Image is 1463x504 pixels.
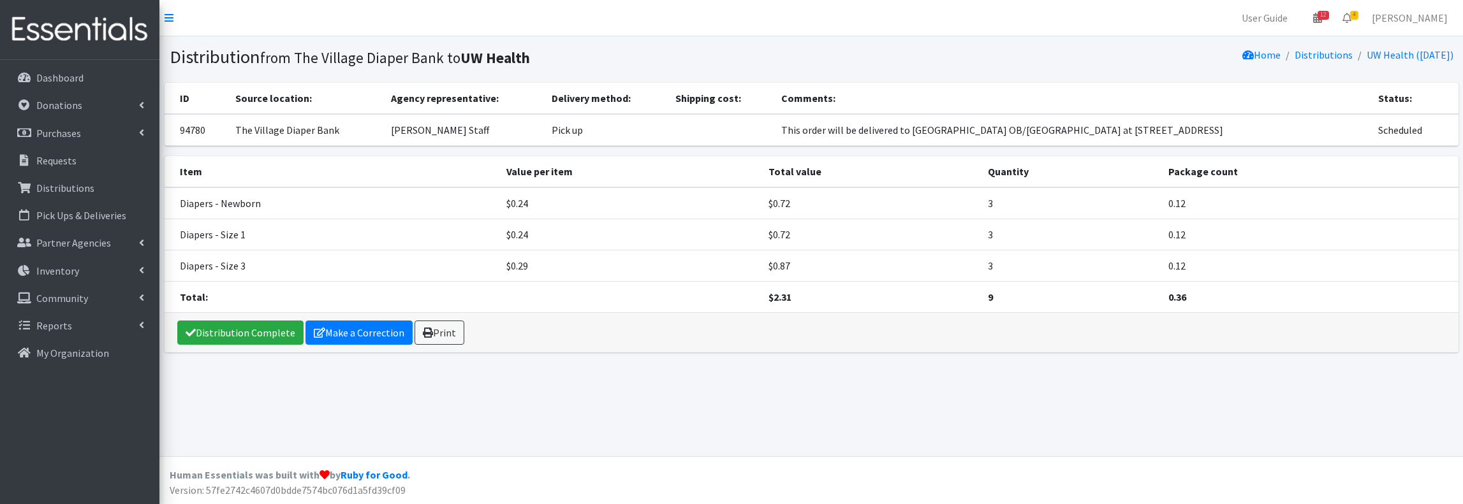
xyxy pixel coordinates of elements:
th: Item [165,156,499,187]
th: Shipping cost: [668,83,774,114]
h1: Distribution [170,46,807,68]
strong: Human Essentials was built with by . [170,468,410,481]
strong: $2.31 [768,291,791,303]
strong: 0.36 [1168,291,1186,303]
a: [PERSON_NAME] [1362,5,1458,31]
a: Distributions [5,175,154,201]
td: The Village Diaper Bank [228,114,383,146]
a: Make a Correction [305,320,413,345]
a: My Organization [5,340,154,366]
td: 3 [980,219,1161,250]
td: [PERSON_NAME] Staff [383,114,544,146]
p: Purchases [36,127,81,140]
a: Dashboard [5,65,154,90]
p: My Organization [36,347,109,359]
th: Package count [1161,156,1458,187]
small: from The Village Diaper Bank to [260,48,530,67]
th: Total value [761,156,980,187]
td: Diapers - Size 3 [165,250,499,281]
td: Diapers - Size 1 [165,219,499,250]
a: 12 [1303,5,1332,31]
a: Inventory [5,258,154,284]
p: Requests [36,154,77,167]
td: $0.72 [761,219,980,250]
a: Purchases [5,120,154,146]
span: 12 [1318,11,1329,20]
a: Ruby for Good [341,468,408,481]
a: Pick Ups & Deliveries [5,203,154,228]
td: This order will be delivered to [GEOGRAPHIC_DATA] OB/[GEOGRAPHIC_DATA] at [STREET_ADDRESS] [774,114,1371,146]
td: Diapers - Newborn [165,187,499,219]
th: ID [165,83,228,114]
p: Reports [36,319,72,332]
a: Distributions [1295,48,1353,61]
a: Home [1242,48,1281,61]
a: Requests [5,148,154,173]
td: 3 [980,187,1161,219]
th: Status: [1371,83,1458,114]
a: Community [5,285,154,311]
td: $0.24 [499,187,761,219]
p: Inventory [36,264,79,277]
th: Agency representative: [383,83,544,114]
td: Pick up [544,114,667,146]
td: 0.12 [1161,250,1458,281]
td: 0.12 [1161,219,1458,250]
td: 94780 [165,114,228,146]
a: 4 [1332,5,1362,31]
p: Community [36,292,88,305]
p: Donations [36,99,82,112]
a: Donations [5,92,154,118]
th: Source location: [228,83,383,114]
a: Partner Agencies [5,230,154,256]
a: Print [415,320,464,345]
a: Distribution Complete [177,320,304,345]
a: Reports [5,313,154,338]
td: $0.24 [499,219,761,250]
p: Pick Ups & Deliveries [36,209,126,222]
td: $0.29 [499,250,761,281]
span: Version: 57fe2742c4607d0bdde7574bc076d1a5fd39cf09 [170,484,406,496]
td: $0.87 [761,250,980,281]
th: Comments: [774,83,1371,114]
p: Partner Agencies [36,236,111,249]
td: 0.12 [1161,187,1458,219]
td: 3 [980,250,1161,281]
b: UW Health [460,48,530,67]
td: $0.72 [761,187,980,219]
strong: Total: [180,291,208,303]
span: 4 [1350,11,1358,20]
p: Distributions [36,182,94,194]
a: User Guide [1231,5,1298,31]
th: Quantity [980,156,1161,187]
p: Dashboard [36,71,84,84]
th: Delivery method: [544,83,667,114]
td: Scheduled [1371,114,1458,146]
th: Value per item [499,156,761,187]
strong: 9 [988,291,993,303]
img: HumanEssentials [5,8,154,51]
a: UW Health ([DATE]) [1367,48,1453,61]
